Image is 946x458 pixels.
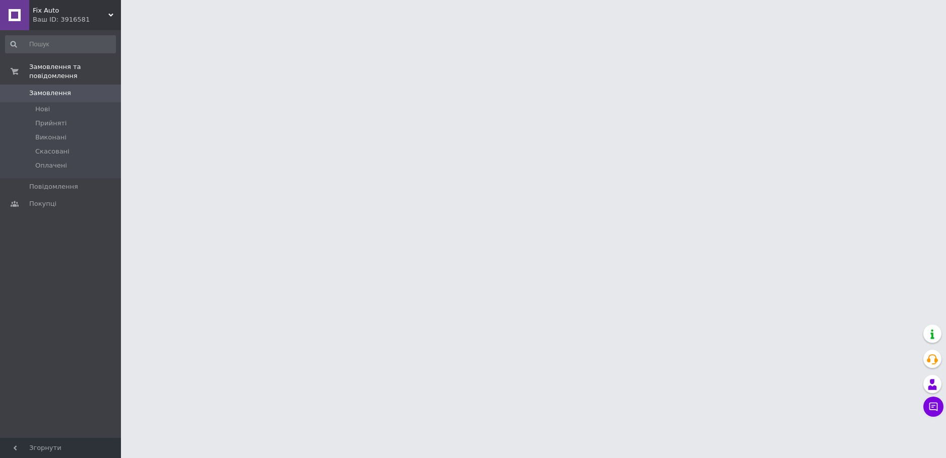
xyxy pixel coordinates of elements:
[29,182,78,191] span: Повідомлення
[29,62,121,81] span: Замовлення та повідомлення
[33,6,108,15] span: Fix Auto
[29,89,71,98] span: Замовлення
[29,199,56,208] span: Покупці
[35,105,50,114] span: Нові
[33,15,121,24] div: Ваш ID: 3916581
[35,119,67,128] span: Прийняті
[35,147,70,156] span: Скасовані
[35,161,67,170] span: Оплачені
[5,35,116,53] input: Пошук
[35,133,67,142] span: Виконані
[923,397,943,417] button: Чат з покупцем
